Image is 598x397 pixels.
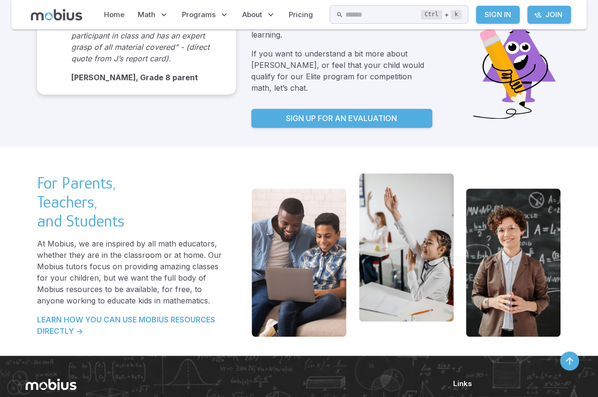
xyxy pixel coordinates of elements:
[527,6,571,24] a: Join
[451,10,462,19] kbd: k
[421,9,462,20] div: +
[37,211,225,230] h3: and Students
[37,173,225,192] h3: For Parents,
[453,378,573,389] h6: Links
[242,9,262,20] span: About
[101,4,127,26] a: Home
[37,238,225,306] p: At Mobius, we are inspired by all math educators, whether they are in the classroom or at home. O...
[251,109,432,128] a: Sign up for an Evaluation
[421,10,442,19] kbd: Ctrl
[286,4,316,26] a: Pricing
[182,9,216,20] span: Programs
[37,314,225,337] a: LEARN HOW YOU CAN USE MOBIUS RESOURCES DIRECTLY ->
[252,189,346,337] img: schedule image
[251,48,432,94] p: If you want to understand a bit more about [PERSON_NAME], or feel that your child would qualify f...
[71,72,217,83] p: [PERSON_NAME], Grade 8 parent
[476,6,520,24] a: Sign In
[286,113,397,124] p: Sign up for an Evaluation
[138,9,155,20] span: Math
[359,173,454,321] img: schedule image
[466,189,560,337] img: schedule image
[37,192,225,211] h3: Teachers,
